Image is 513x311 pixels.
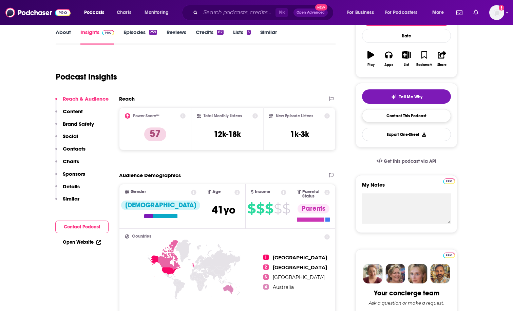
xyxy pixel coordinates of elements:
[55,96,109,108] button: Reach & Audience
[362,109,451,122] a: Contact This Podcast
[80,29,114,45] a: InsightsPodchaser Pro
[63,121,94,127] p: Brand Safety
[363,264,383,283] img: Sydney Profile
[293,8,328,17] button: Open AdvancedNew
[56,29,71,45] a: About
[274,203,282,214] span: $
[167,29,186,45] a: Reviews
[56,72,117,82] h1: Podcast Insights
[117,8,131,17] span: Charts
[63,108,83,115] p: Content
[408,264,427,283] img: Jules Profile
[133,114,159,118] h2: Power Score™
[233,29,251,45] a: Lists3
[132,234,151,239] span: Countries
[362,29,451,43] div: Rate
[499,5,504,11] svg: Add a profile image
[217,30,223,35] div: 87
[385,8,418,17] span: For Podcasters
[55,145,85,158] button: Contacts
[204,114,242,118] h2: Total Monthly Listens
[63,195,79,202] p: Similar
[55,195,79,208] button: Similar
[55,221,109,233] button: Contact Podcast
[140,7,177,18] button: open menu
[399,94,422,100] span: Tell Me Why
[398,47,415,71] button: List
[55,158,79,171] button: Charts
[489,5,504,20] img: User Profile
[247,30,251,35] div: 3
[430,264,450,283] img: Jon Profile
[256,203,264,214] span: $
[443,252,455,258] a: Pro website
[362,182,451,193] label: My Notes
[84,8,104,17] span: Podcasts
[63,239,101,245] a: Open Website
[201,7,275,18] input: Search podcasts, credits, & more...
[371,153,442,170] a: Get this podcast via API
[263,284,269,290] span: 4
[416,63,432,67] div: Bookmark
[273,284,294,290] span: Australia
[196,29,223,45] a: Credits87
[131,190,146,194] span: Gender
[415,47,433,71] button: Bookmark
[384,63,393,67] div: Apps
[275,8,288,17] span: ⌘ K
[302,190,323,198] span: Parental Status
[265,203,273,214] span: $
[263,255,269,260] span: 1
[123,29,157,45] a: Episodes259
[121,201,200,210] div: [DEMOGRAPHIC_DATA]
[367,63,375,67] div: Play
[290,129,309,139] h3: 1k-3k
[404,63,409,67] div: List
[443,177,455,184] a: Pro website
[63,171,85,177] p: Sponsors
[5,6,71,19] img: Podchaser - Follow, Share and Rate Podcasts
[263,274,269,280] span: 3
[391,94,396,100] img: tell me why sparkle
[437,63,446,67] div: Share
[55,171,85,183] button: Sponsors
[374,289,439,297] div: Your concierge team
[347,8,374,17] span: For Business
[362,128,451,141] button: Export One-Sheet
[471,7,481,18] a: Show notifications dropdown
[362,89,451,104] button: tell me why sparkleTell Me Why
[247,203,255,214] span: $
[273,255,327,261] span: [GEOGRAPHIC_DATA]
[273,274,325,280] span: [GEOGRAPHIC_DATA]
[273,264,327,271] span: [GEOGRAPHIC_DATA]
[381,7,427,18] button: open menu
[282,203,290,214] span: $
[443,178,455,184] img: Podchaser Pro
[55,108,83,121] button: Content
[102,30,114,35] img: Podchaser Pro
[454,7,465,18] a: Show notifications dropdown
[362,47,380,71] button: Play
[427,7,452,18] button: open menu
[342,7,382,18] button: open menu
[298,204,329,213] div: Parents
[63,96,109,102] p: Reach & Audience
[212,203,235,217] span: 41 yo
[79,7,113,18] button: open menu
[119,172,181,178] h2: Audience Demographics
[380,47,397,71] button: Apps
[297,11,325,14] span: Open Advanced
[55,133,78,145] button: Social
[255,190,270,194] span: Income
[276,114,313,118] h2: New Episode Listens
[384,158,436,164] span: Get this podcast via API
[119,96,135,102] h2: Reach
[212,190,221,194] span: Age
[55,121,94,133] button: Brand Safety
[443,253,455,258] img: Podchaser Pro
[214,129,241,139] h3: 12k-18k
[149,30,157,35] div: 259
[489,5,504,20] span: Logged in as HWrepandcomms
[432,8,444,17] span: More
